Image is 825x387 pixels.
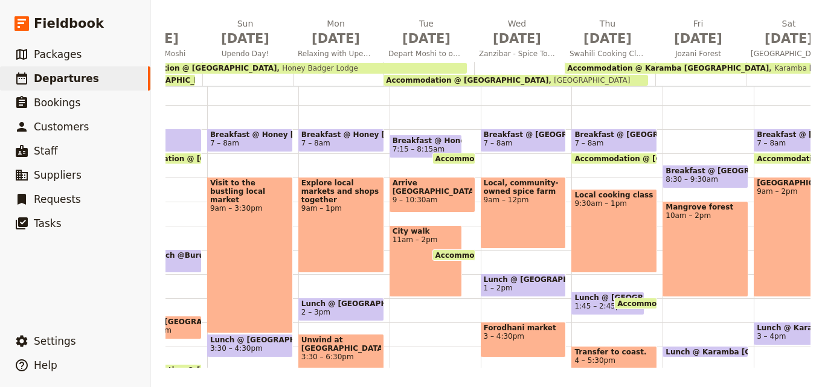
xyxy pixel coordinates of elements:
[574,348,654,356] span: Transfer to coast.
[393,136,460,145] span: Breakfast @ Honey [GEOGRAPHIC_DATA]
[393,235,460,244] span: 11am – 2pm
[474,49,560,59] span: Zanzibar - Spice Tour, City Tour & Sunset Cruise
[34,145,58,157] span: Staff
[34,97,80,109] span: Bookings
[574,155,742,162] span: Accommodation @ [GEOGRAPHIC_DATA]
[655,49,741,59] span: Jozani Forest
[34,217,62,229] span: Tasks
[484,196,563,204] span: 9am – 12pm
[574,139,603,147] span: 7 – 8am
[481,322,567,357] div: Forodhani market3 – 4:30pm
[574,293,641,302] span: Lunch @ [GEOGRAPHIC_DATA]
[548,76,630,85] span: [GEOGRAPHIC_DATA]
[484,324,563,332] span: Forodhani market
[574,191,654,199] span: Local cooking class
[484,332,563,341] span: 3 – 4:30pm
[666,175,718,184] span: 8:30 – 9:30am
[34,121,89,133] span: Customers
[479,18,555,48] h2: Wed
[565,49,650,59] span: Swahili Cooking Class
[210,179,290,204] span: Visit to the bustling local market
[393,227,460,235] span: City walk
[390,135,463,158] div: Breakfast @ Honey [GEOGRAPHIC_DATA]7:15 – 8:15am
[479,30,555,48] span: [DATE]
[34,359,57,371] span: Help
[112,63,467,74] div: Accommodation @ [GEOGRAPHIC_DATA]Honey Badger Lodge
[660,30,736,48] span: [DATE]
[390,225,463,297] div: City walk11am – 2pm
[666,211,745,220] span: 10am – 2pm
[393,196,472,204] span: 9 – 10:30am
[484,284,513,292] span: 1 – 2pm
[574,199,654,208] span: 9:30am – 1pm
[301,179,381,204] span: Explore local markets and shops together
[298,177,384,273] div: Explore local markets and shops together9am – 1pm
[570,18,646,48] h2: Thu
[484,275,563,284] span: Lunch @ [GEOGRAPHIC_DATA]
[574,356,654,365] span: 4 – 5:30pm
[202,49,288,59] span: Upendo Day!
[666,167,745,175] span: Breakfast @ [GEOGRAPHIC_DATA]
[301,353,381,361] span: 3:30 – 6:30pm
[386,76,548,85] span: Accommodation @ [GEOGRAPHIC_DATA]
[277,64,358,72] span: Honey Badger Lodge
[571,129,657,152] div: Breakfast @ [GEOGRAPHIC_DATA]7 – 8am
[660,18,736,48] h2: Fri
[210,336,290,344] span: Lunch @ [GEOGRAPHIC_DATA]
[481,177,567,249] div: Local, community-owned spice farm9am – 12pm
[210,204,290,213] span: 9am – 3:30pm
[301,130,381,139] span: Breakfast @ Honey [GEOGRAPHIC_DATA]
[393,145,445,153] span: 7:15 – 8:15am
[210,130,290,139] span: Breakfast @ Honey [GEOGRAPHIC_DATA]
[210,139,239,147] span: 7 – 8am
[474,18,565,62] button: Wed [DATE]Zanzibar - Spice Tour, City Tour & Sunset Cruise
[484,130,563,139] span: Breakfast @ [GEOGRAPHIC_DATA]
[202,18,293,62] button: Sun [DATE]Upendo Day!
[393,179,472,196] span: Arrive [GEOGRAPHIC_DATA]
[432,249,475,261] div: Accommodation @ [GEOGRAPHIC_DATA]
[301,308,330,316] span: 2 – 3pm
[757,332,786,341] span: 3 – 4pm
[207,30,283,48] span: [DATE]
[617,299,824,307] span: Accommodation @ Karamba [GEOGRAPHIC_DATA]
[565,18,655,62] button: Thu [DATE]Swahili Cooking Class
[481,129,567,152] div: Breakfast @ [GEOGRAPHIC_DATA]7 – 8am
[207,334,293,357] div: Lunch @ [GEOGRAPHIC_DATA]3:30 – 4:30pm
[298,30,374,48] span: [DATE]
[293,49,379,59] span: Relaxing with Upendo
[435,155,603,162] span: Accommodation @ [GEOGRAPHIC_DATA]
[301,299,381,308] span: Lunch @ [GEOGRAPHIC_DATA]
[757,139,786,147] span: 7 – 8am
[388,30,464,48] span: [DATE]
[571,292,644,315] div: Lunch @ [GEOGRAPHIC_DATA]1:45 – 2:45pm
[574,130,654,139] span: Breakfast @ [GEOGRAPHIC_DATA]
[614,298,657,309] div: Accommodation @ Karamba [GEOGRAPHIC_DATA]
[34,169,82,181] span: Suppliers
[571,189,657,273] div: Local cooking class9:30am – 1pm
[384,49,469,59] span: Depart Moshi to on to [GEOGRAPHIC_DATA]
[655,18,746,62] button: Fri [DATE]Jozani Forest
[34,72,99,85] span: Departures
[34,48,82,60] span: Packages
[34,335,76,347] span: Settings
[484,179,563,196] span: Local, community-owned spice farm
[301,139,330,147] span: 7 – 8am
[432,153,475,164] div: Accommodation @ [GEOGRAPHIC_DATA]
[34,193,81,205] span: Requests
[207,177,293,333] div: Visit to the bustling local market9am – 3:30pm
[435,251,603,259] span: Accommodation @ [GEOGRAPHIC_DATA]
[207,18,283,48] h2: Sun
[34,14,104,33] span: Fieldbook
[571,153,657,164] div: Accommodation @ [GEOGRAPHIC_DATA]
[663,201,748,297] div: Mangrove forest10am – 2pm
[298,129,384,152] div: Breakfast @ Honey [GEOGRAPHIC_DATA]7 – 8am
[298,18,374,48] h2: Mon
[484,139,513,147] span: 7 – 8am
[298,298,384,321] div: Lunch @ [GEOGRAPHIC_DATA]2 – 3pm
[301,336,381,353] span: Unwind at [GEOGRAPHIC_DATA]
[384,18,474,62] button: Tue [DATE]Depart Moshi to on to [GEOGRAPHIC_DATA]
[384,75,648,86] div: Accommodation @ [GEOGRAPHIC_DATA][GEOGRAPHIC_DATA]
[666,203,745,211] span: Mangrove forest
[293,18,384,62] button: Mon [DATE]Relaxing with Upendo
[119,251,199,260] span: Packed Lunch @Burunge Tented Lodge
